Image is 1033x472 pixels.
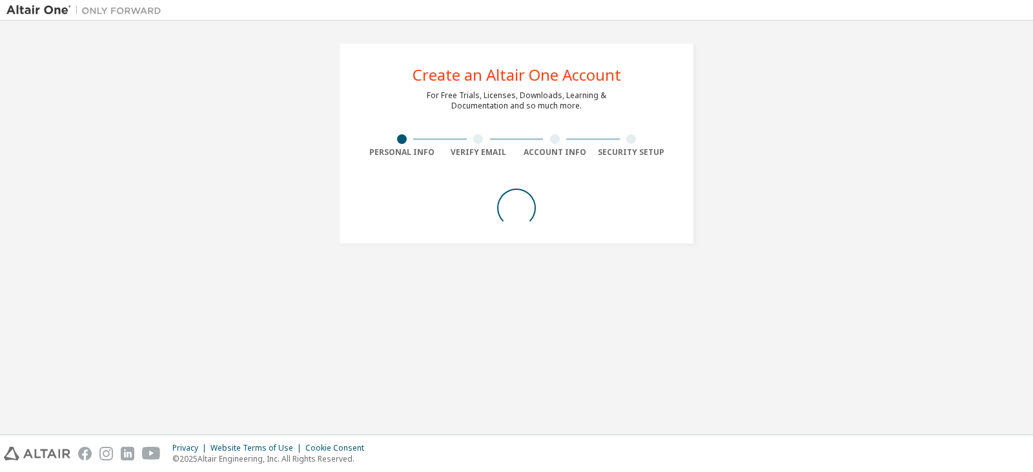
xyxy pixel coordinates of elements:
[172,453,372,464] p: © 2025 Altair Engineering, Inc. All Rights Reserved.
[516,147,593,158] div: Account Info
[78,447,92,460] img: facebook.svg
[413,67,621,83] div: Create an Altair One Account
[142,447,161,460] img: youtube.svg
[593,147,670,158] div: Security Setup
[363,147,440,158] div: Personal Info
[99,447,113,460] img: instagram.svg
[210,443,305,453] div: Website Terms of Use
[305,443,372,453] div: Cookie Consent
[172,443,210,453] div: Privacy
[6,4,168,17] img: Altair One
[427,90,606,111] div: For Free Trials, Licenses, Downloads, Learning & Documentation and so much more.
[121,447,134,460] img: linkedin.svg
[440,147,517,158] div: Verify Email
[4,447,70,460] img: altair_logo.svg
